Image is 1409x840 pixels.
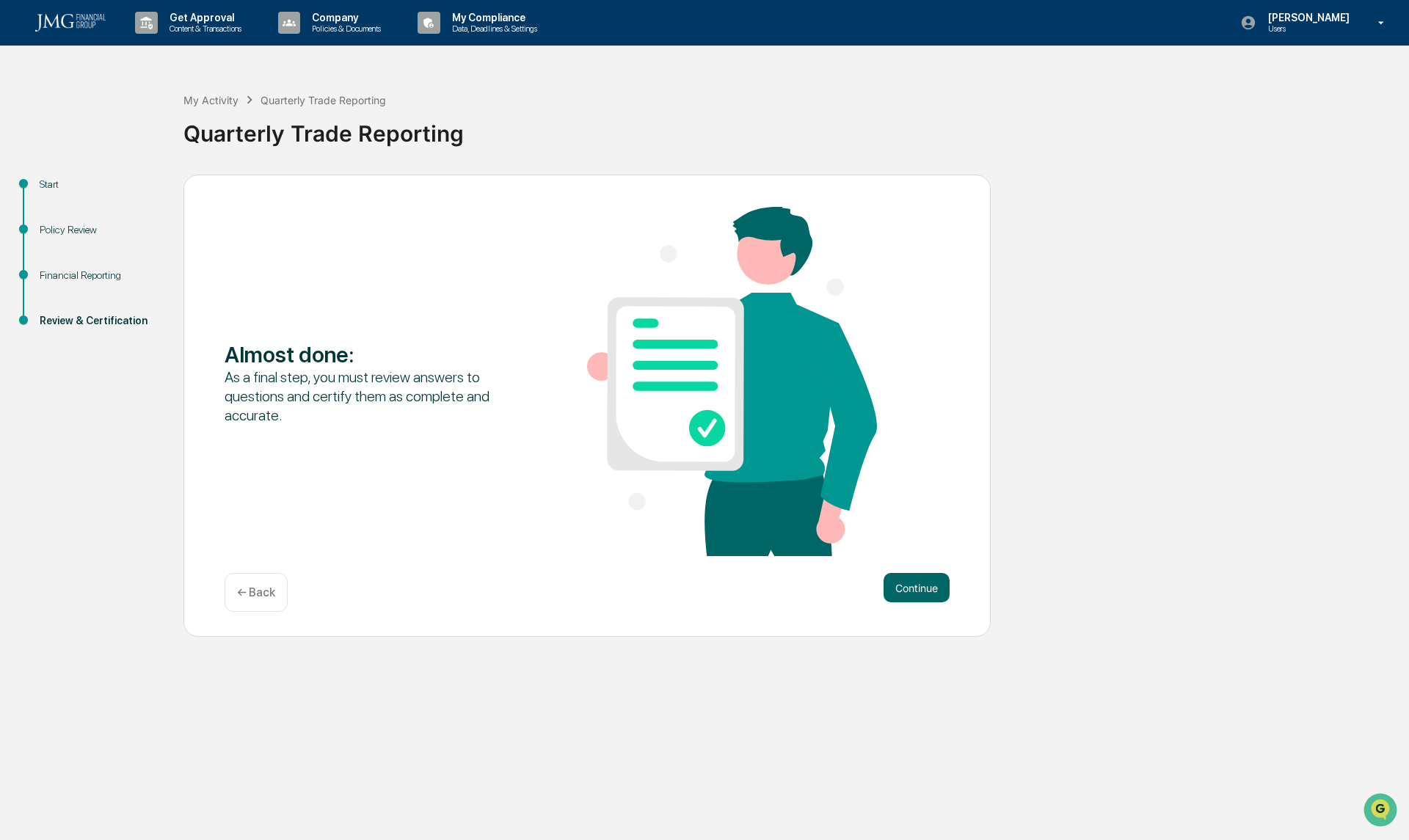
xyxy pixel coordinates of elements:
div: Start new chat [50,112,241,126]
a: 🗄️Attestations [101,178,188,205]
img: Almost done [587,207,877,556]
p: How can we help? [15,30,267,54]
div: Policy Review [40,222,160,238]
div: Almost done : [225,341,514,368]
p: Get Approval [158,12,249,23]
a: Powered byPylon [103,247,178,259]
p: My Compliance [440,12,545,23]
p: Company [300,12,388,23]
button: Continue [884,573,950,602]
div: 🖐️ [15,186,26,197]
div: Financial Reporting [40,268,160,283]
div: Review & Certification [40,313,160,329]
div: We're available if you need us! [50,126,186,138]
img: 1746055101610-c473b297-6a78-478c-a979-82029cc54cd1 [15,112,41,138]
p: ← Back [237,585,275,599]
button: Start new chat [250,116,267,134]
a: 🖐️Preclearance [9,178,101,205]
p: Users [1256,23,1357,34]
div: My Activity [183,94,239,106]
img: logo [35,14,106,32]
a: 🔎Data Lookup [9,206,98,233]
div: Quarterly Trade Reporting [261,94,386,106]
span: Attestations [121,184,182,199]
div: 🔎 [15,213,26,225]
div: 🗄️ [106,186,118,197]
span: Pylon [146,248,178,259]
div: Start [40,177,160,192]
p: Content & Transactions [158,23,249,34]
iframe: Open customer support [1362,792,1402,831]
span: Data Lookup [29,212,92,227]
p: Data, Deadlines & Settings [440,23,545,34]
p: Policies & Documents [300,23,388,34]
span: Preclearance [29,184,95,199]
div: As a final step, you must review answers to questions and certify them as complete and accurate. [225,368,514,425]
div: Quarterly Trade Reporting [183,109,1402,147]
p: [PERSON_NAME] [1256,12,1357,23]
